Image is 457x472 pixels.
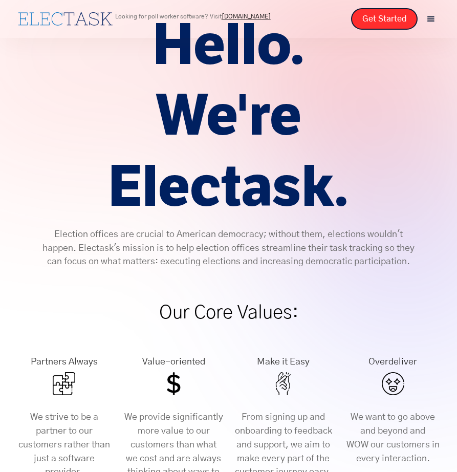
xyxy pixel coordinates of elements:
p: Looking for poll worker software? Visit [115,13,271,19]
p: Election offices are crucial to American democracy; without them, elections wouldn't happen. Elec... [42,228,415,269]
div: menu [420,8,442,30]
p: We want to go above and beyond and WOW our customers in every interaction. [343,411,443,465]
a: home [15,10,115,28]
div: Overdeliver [343,357,443,367]
a: Get Started [351,8,418,30]
a: [DOMAIN_NAME] [222,13,271,19]
h1: Hello. We're Electask. [42,10,415,223]
div: Make it Easy [233,357,333,367]
div: Partners Always [14,357,114,367]
div: Value-oriented [124,357,223,367]
h1: Our Core Values: [42,289,415,336]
